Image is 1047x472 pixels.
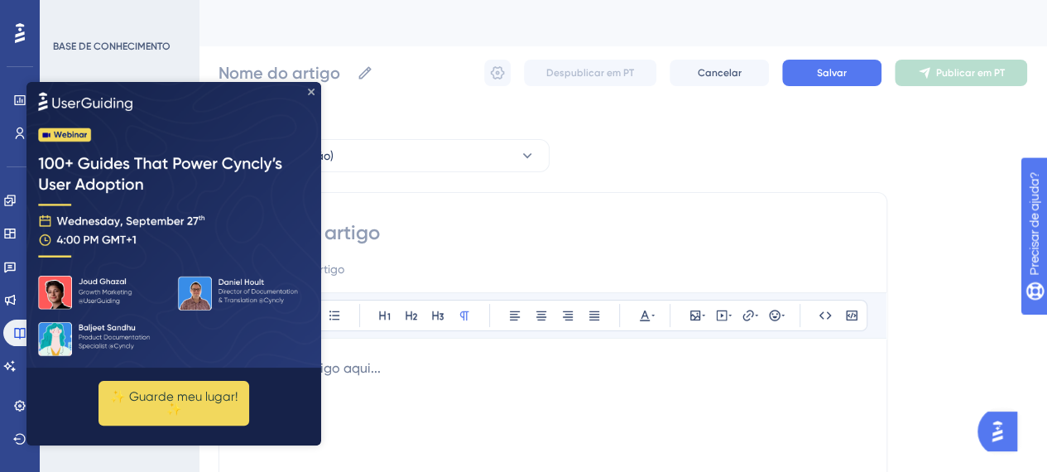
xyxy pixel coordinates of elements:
[977,407,1027,456] iframe: Iniciador do Assistente de IA do UserGuiding
[84,307,211,335] font: ✨ Guarde meu lugar!✨
[698,67,742,79] font: Cancelar
[239,259,867,279] input: Descrição do artigo
[670,60,769,86] button: Cancelar
[219,139,550,172] button: Português (Padrão)
[936,67,1005,79] font: Publicar em PT
[53,41,170,52] font: BASE DE CONHECIMENTO
[281,7,288,13] div: Fechar visualização
[817,67,847,79] font: Salvar
[895,60,1027,86] button: Publicar em PT
[219,61,350,84] input: Nome do artigo
[239,219,867,246] input: Título do artigo
[53,73,106,103] button: Relatórios
[72,299,223,344] button: ✨ Guarde meu lugar!✨
[524,60,656,86] button: Despublicar em PT
[782,60,881,86] button: Salvar
[546,67,634,79] font: Despublicar em PT
[39,7,142,20] font: Precisar de ajuda?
